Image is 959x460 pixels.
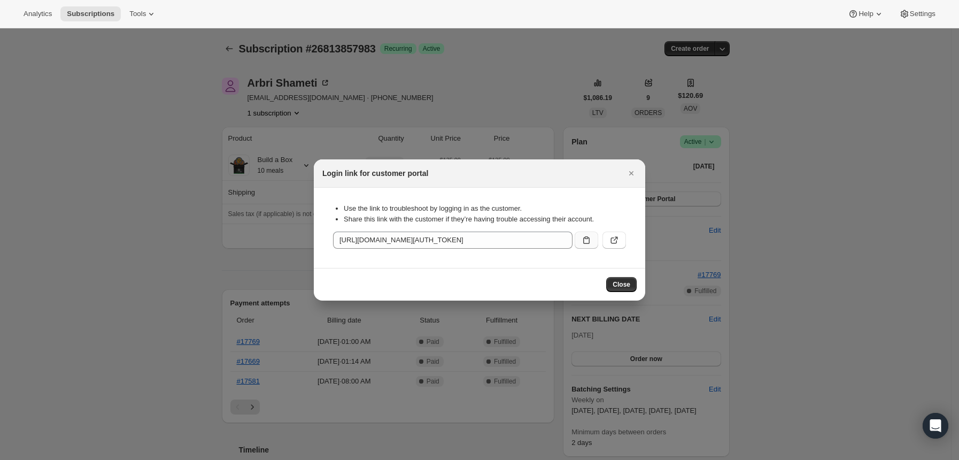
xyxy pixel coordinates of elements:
[17,6,58,21] button: Analytics
[841,6,890,21] button: Help
[67,10,114,18] span: Subscriptions
[344,203,626,214] li: Use the link to troubleshoot by logging in as the customer.
[606,277,637,292] button: Close
[923,413,948,439] div: Open Intercom Messenger
[123,6,163,21] button: Tools
[24,10,52,18] span: Analytics
[344,214,626,225] li: Share this link with the customer if they’re having trouble accessing their account.
[859,10,873,18] span: Help
[893,6,942,21] button: Settings
[60,6,121,21] button: Subscriptions
[910,10,935,18] span: Settings
[322,168,428,179] h2: Login link for customer portal
[624,166,639,181] button: Close
[613,280,630,289] span: Close
[129,10,146,18] span: Tools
